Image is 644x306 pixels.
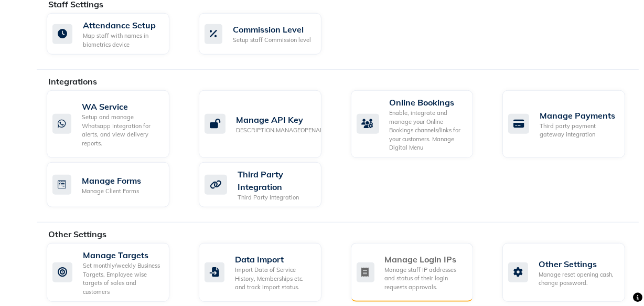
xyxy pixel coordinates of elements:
div: Online Bookings [390,96,465,109]
div: Manage API Key [236,113,325,126]
a: WA ServiceSetup and manage Whatsapp Integration for alerts, and view delivery reports. [47,90,183,158]
div: Third Party Integration [238,168,313,193]
div: Set monthly/weekly Business Targets, Employee wise targets of sales and customers [83,261,161,296]
div: Setup and manage Whatsapp Integration for alerts, and view delivery reports. [82,113,161,147]
div: Manage Forms [82,174,141,187]
div: Enable, integrate and manage your Online Bookings channels/links for your customers. Manage Digit... [390,109,465,152]
a: Manage Login IPsManage staff IP addresses and status of their login requests approvals. [351,243,487,302]
div: WA Service [82,100,161,113]
a: Online BookingsEnable, integrate and manage your Online Bookings channels/links for your customer... [351,90,487,158]
a: Third Party IntegrationThird Party Integration [199,162,335,208]
a: Manage TargetsSet monthly/weekly Business Targets, Employee wise targets of sales and customers [47,243,183,302]
div: Commission Level [233,23,311,36]
div: Third Party Integration [238,193,313,202]
div: Third party payment gateway integration [540,122,617,139]
div: Setup staff Commission level [233,36,311,45]
a: Manage FormsManage Client Forms [47,162,183,208]
a: Data ImportImport Data of Service History, Memberships etc. and track import status. [199,243,335,302]
a: Attendance SetupMap staff with names in biometrics device [47,13,183,55]
a: Commission LevelSetup staff Commission level [199,13,335,55]
div: Attendance Setup [83,19,161,31]
a: Manage API KeyDESCRIPTION.MANAGEOPENAPI [199,90,335,158]
div: Import Data of Service History, Memberships etc. and track import status. [235,266,313,292]
div: Manage Targets [83,249,161,261]
div: Other Settings [539,258,617,270]
div: Manage Payments [540,109,617,122]
div: Manage reset opening cash, change password. [539,270,617,288]
div: Data Import [235,253,313,266]
div: DESCRIPTION.MANAGEOPENAPI [236,126,325,135]
div: Manage Client Forms [82,187,141,196]
a: Other SettingsManage reset opening cash, change password. [502,243,639,302]
div: Manage staff IP addresses and status of their login requests approvals. [385,266,465,292]
div: Manage Login IPs [385,253,465,266]
a: Manage PaymentsThird party payment gateway integration [502,90,639,158]
div: Map staff with names in biometrics device [83,31,161,49]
